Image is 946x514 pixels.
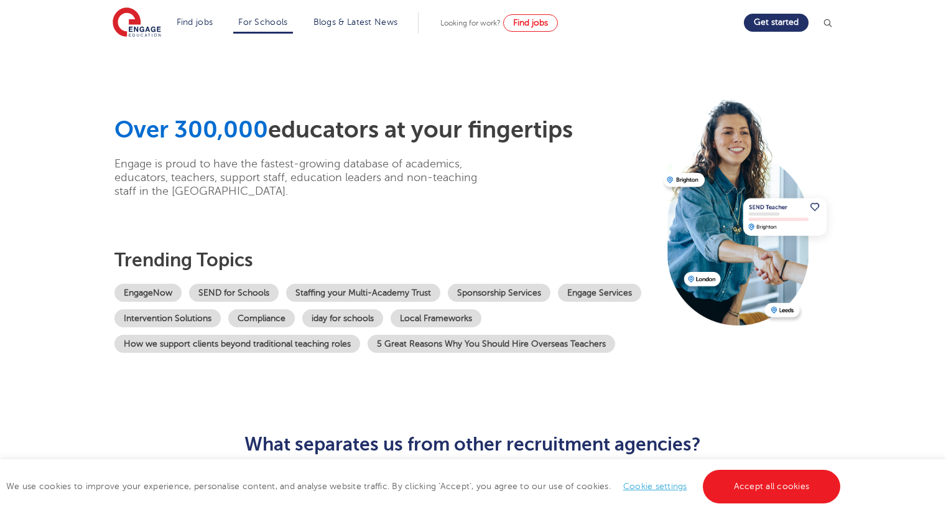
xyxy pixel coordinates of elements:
[114,249,654,271] h3: Trending topics
[114,116,654,144] h1: educators at your fingertips
[6,482,843,491] span: We use cookies to improve your experience, personalise content, and analyse website traffic. By c...
[368,335,615,353] a: 5 Great Reasons Why You Should Hire Overseas Teachers
[558,284,641,302] a: Engage Services
[440,19,501,27] span: Looking for work?
[228,309,295,327] a: Compliance
[114,335,360,353] a: How we support clients beyond traditional teaching roles
[286,284,440,302] a: Staffing your Multi-Academy Trust
[513,18,548,27] span: Find jobs
[189,284,279,302] a: SEND for Schools
[238,17,287,27] a: For Schools
[503,14,558,32] a: Find jobs
[448,284,550,302] a: Sponsorship Services
[114,284,182,302] a: EngageNow
[391,309,481,327] a: Local Frameworks
[114,309,221,327] a: Intervention Solutions
[302,309,383,327] a: iday for schools
[744,14,809,32] a: Get started
[177,17,213,27] a: Find jobs
[114,157,497,198] p: Engage is proud to have the fastest-growing database of academics, educators, teachers, support s...
[113,7,161,39] img: Engage Education
[703,470,841,503] a: Accept all cookies
[623,482,687,491] a: Cookie settings
[114,116,268,143] span: Over 300,000
[313,17,398,27] a: Blogs & Latest News
[168,434,778,455] h2: What separates us from other recruitment agencies?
